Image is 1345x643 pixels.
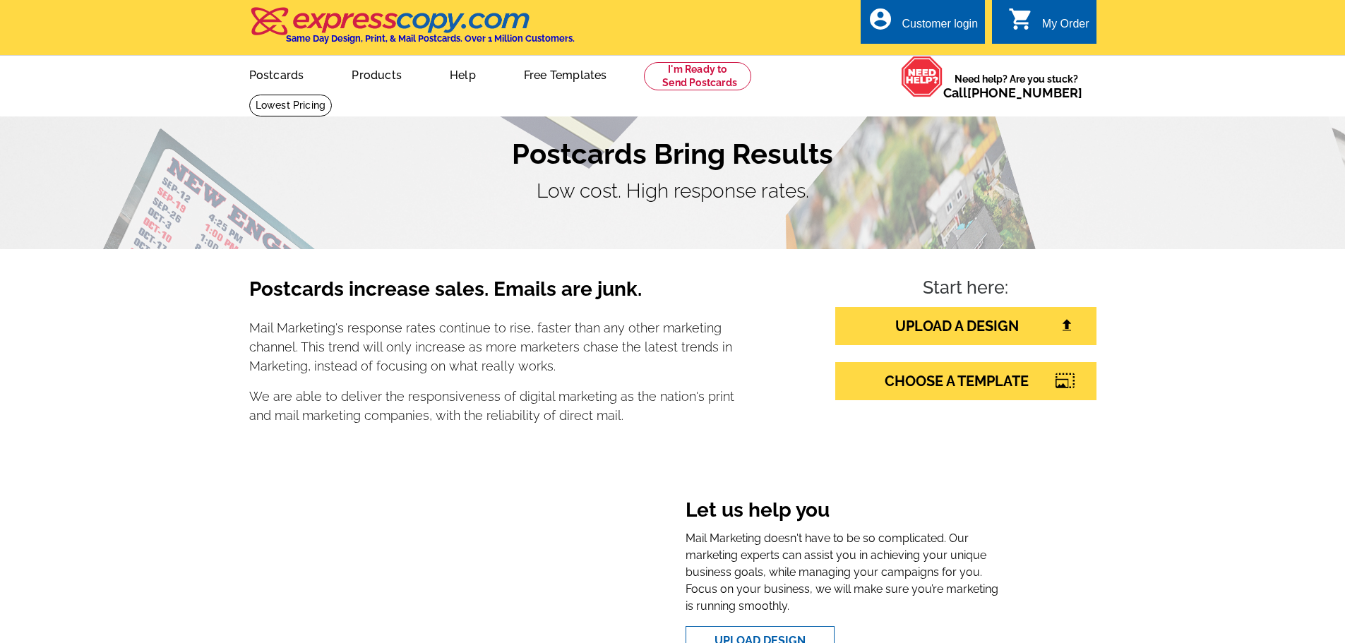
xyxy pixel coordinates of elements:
a: shopping_cart My Order [1008,16,1089,33]
h4: Same Day Design, Print, & Mail Postcards. Over 1 Million Customers. [286,33,575,44]
a: Same Day Design, Print, & Mail Postcards. Over 1 Million Customers. [249,17,575,44]
a: CHOOSE A TEMPLATE [835,362,1096,400]
img: help [901,56,943,97]
h3: Postcards increase sales. Emails are junk. [249,277,735,313]
a: account_circle Customer login [868,16,978,33]
p: Mail Marketing doesn't have to be so complicated. Our marketing experts can assist you in achievi... [686,530,1001,615]
span: Call [943,85,1082,100]
div: My Order [1042,18,1089,37]
i: account_circle [868,6,893,32]
p: We are able to deliver the responsiveness of digital marketing as the nation's print and mail mar... [249,387,735,425]
span: Need help? Are you stuck? [943,72,1089,100]
div: Customer login [902,18,978,37]
a: [PHONE_NUMBER] [967,85,1082,100]
h1: Postcards Bring Results [249,137,1096,171]
h3: Let us help you [686,498,1001,525]
a: Free Templates [501,57,630,90]
p: Mail Marketing's response rates continue to rise, faster than any other marketing channel. This t... [249,318,735,375]
p: Low cost. High response rates. [249,176,1096,206]
i: shopping_cart [1008,6,1034,32]
a: Products [329,57,424,90]
a: UPLOAD A DESIGN [835,307,1096,345]
a: Postcards [227,57,327,90]
a: Help [427,57,498,90]
h4: Start here: [835,277,1096,301]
